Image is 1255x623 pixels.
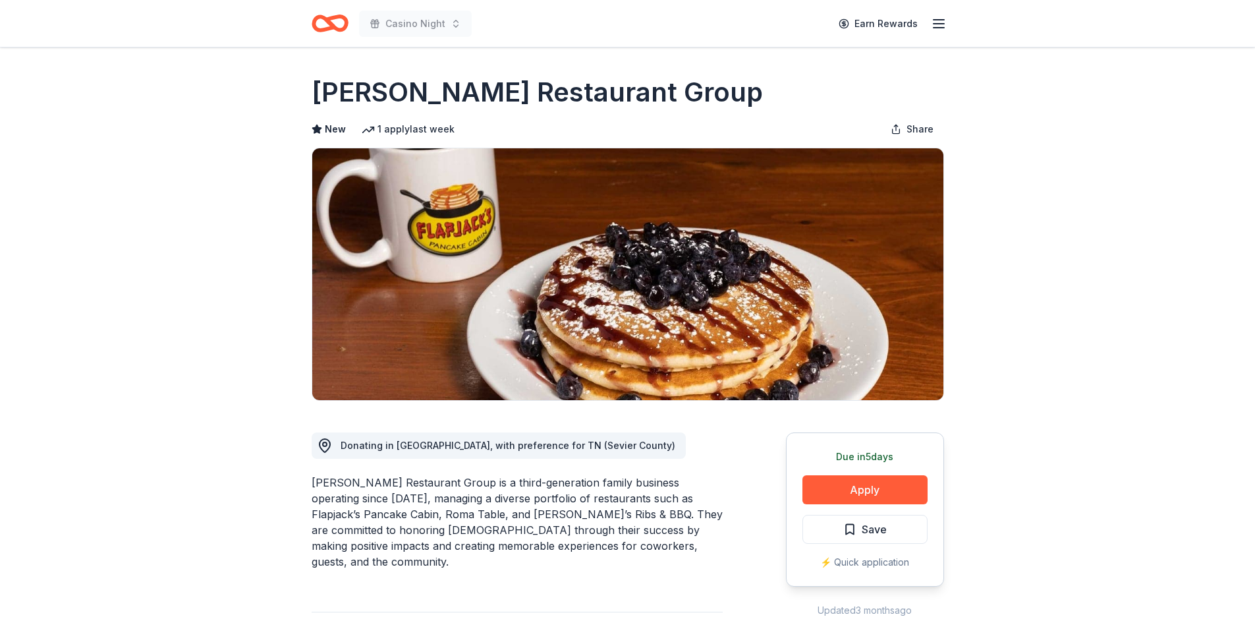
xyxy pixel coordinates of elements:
[802,475,928,504] button: Apply
[802,515,928,544] button: Save
[312,8,349,39] a: Home
[831,12,926,36] a: Earn Rewards
[362,121,455,137] div: 1 apply last week
[862,521,887,538] span: Save
[385,16,445,32] span: Casino Night
[906,121,934,137] span: Share
[786,603,944,618] div: Updated 3 months ago
[359,11,472,37] button: Casino Night
[802,449,928,465] div: Due in 5 days
[325,121,346,137] span: New
[312,475,723,570] div: [PERSON_NAME] Restaurant Group is a third-generation family business operating since [DATE], mana...
[802,554,928,570] div: ⚡️ Quick application
[312,148,943,400] img: Image for Collier Restaurant Group
[312,74,763,111] h1: [PERSON_NAME] Restaurant Group
[880,116,944,142] button: Share
[341,440,675,451] span: Donating in [GEOGRAPHIC_DATA], with preference for TN (Sevier County)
